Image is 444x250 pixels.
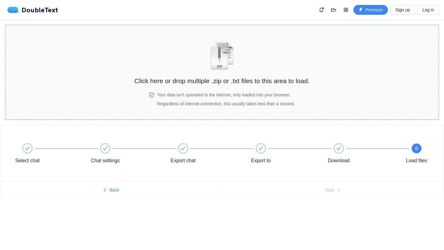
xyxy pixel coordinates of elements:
button: Sign up [390,5,415,15]
span: check [103,146,108,151]
img: zipOrTextIcon [208,42,236,70]
a: logoDoubleText [7,7,58,13]
button: folder-open [329,5,339,15]
div: DoubleText [7,7,58,13]
div: Select chat [10,143,87,166]
button: thunderboltPremium [353,5,388,15]
button: Nextright [222,185,444,195]
button: Log in [417,5,439,15]
div: Export to [251,156,271,166]
button: leftBack [0,185,222,195]
div: Select chat [15,156,39,166]
div: Export chat [171,156,195,166]
div: Export chat [165,143,243,166]
span: folder-open [329,7,338,12]
span: Back [109,187,119,193]
div: 6Load files [399,143,434,166]
span: Sign up [395,6,410,13]
span: safety-certificate [149,92,154,98]
span: check [25,146,30,151]
div: Load files [406,156,427,166]
div: Chat settings [87,143,165,166]
span: bell [317,7,326,12]
h4: Your data isn't uploaded to the internet, only loaded into your browser. [157,91,295,98]
button: appstore [341,5,351,15]
span: Premium [365,6,383,13]
span: left [103,188,107,193]
span: check [258,146,263,151]
button: bell [316,5,326,15]
span: 6 [415,146,418,151]
span: thunderbolt [359,8,363,13]
span: check [181,146,186,151]
h2: Click here or drop multiple .zip or .txt files to this area to load. [134,76,310,86]
span: Regardless of internet connection, this usually takes less than a second. [157,101,295,106]
div: Download [328,156,350,166]
div: Export to [243,143,321,166]
div: Chat settings [91,156,120,166]
span: appstore [341,7,351,12]
span: check [336,146,341,151]
div: Download [321,143,399,166]
img: logo [7,7,22,13]
span: Log in [422,6,434,13]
